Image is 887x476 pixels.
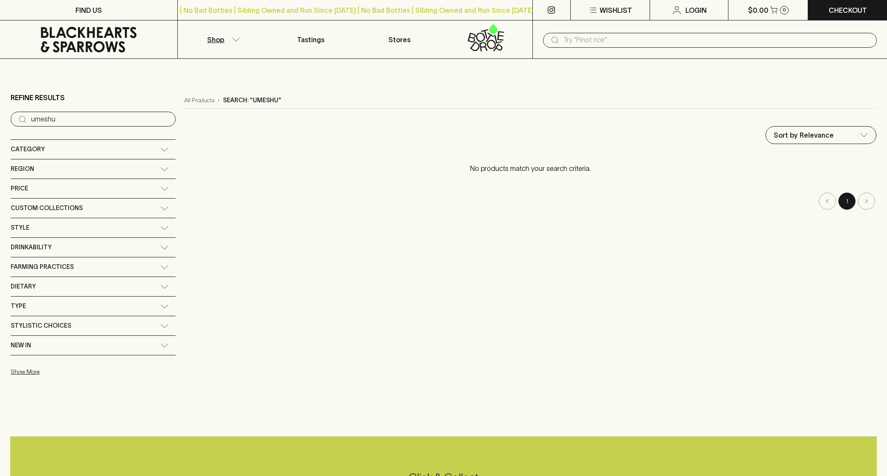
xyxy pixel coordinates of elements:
div: Style [11,218,176,237]
p: Search: "umeshu" [223,96,281,105]
button: Show More [11,363,122,381]
div: Dietary [11,277,176,296]
p: Tastings [297,35,324,45]
p: Sort by Relevance [774,130,834,140]
span: Drinkability [11,242,52,253]
p: Checkout [829,5,867,15]
span: Price [11,183,28,194]
div: Drinkability [11,238,176,257]
p: › [218,96,220,105]
span: Farming Practices [11,262,74,272]
button: page 1 [838,193,855,210]
span: Stylistic Choices [11,320,71,331]
div: Farming Practices [11,257,176,277]
div: Type [11,297,176,316]
button: Shop [178,20,266,58]
input: Try "Pinot noir" [563,33,870,47]
p: Wishlist [600,5,632,15]
p: Login [685,5,707,15]
p: FIND US [75,5,102,15]
span: New In [11,340,31,351]
a: Stores [355,20,444,58]
p: Shop [207,35,224,45]
input: Try “Pinot noir” [31,113,169,126]
p: Stores [388,35,410,45]
a: Tastings [266,20,355,58]
div: New In [11,336,176,355]
div: Custom Collections [11,199,176,218]
span: Dietary [11,281,36,292]
span: Style [11,222,29,233]
p: No products match your search criteria. [184,155,876,182]
p: 0 [783,8,786,12]
span: Type [11,301,26,312]
div: Sort by Relevance [766,127,876,144]
nav: pagination navigation [184,193,876,210]
div: Price [11,179,176,198]
span: Region [11,164,34,174]
p: $0.00 [748,5,769,15]
span: Category [11,144,45,155]
div: Region [11,159,176,179]
p: Refine Results [11,92,65,103]
span: Custom Collections [11,203,83,213]
div: Stylistic Choices [11,316,176,335]
a: All Products [184,96,214,105]
div: Category [11,140,176,159]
